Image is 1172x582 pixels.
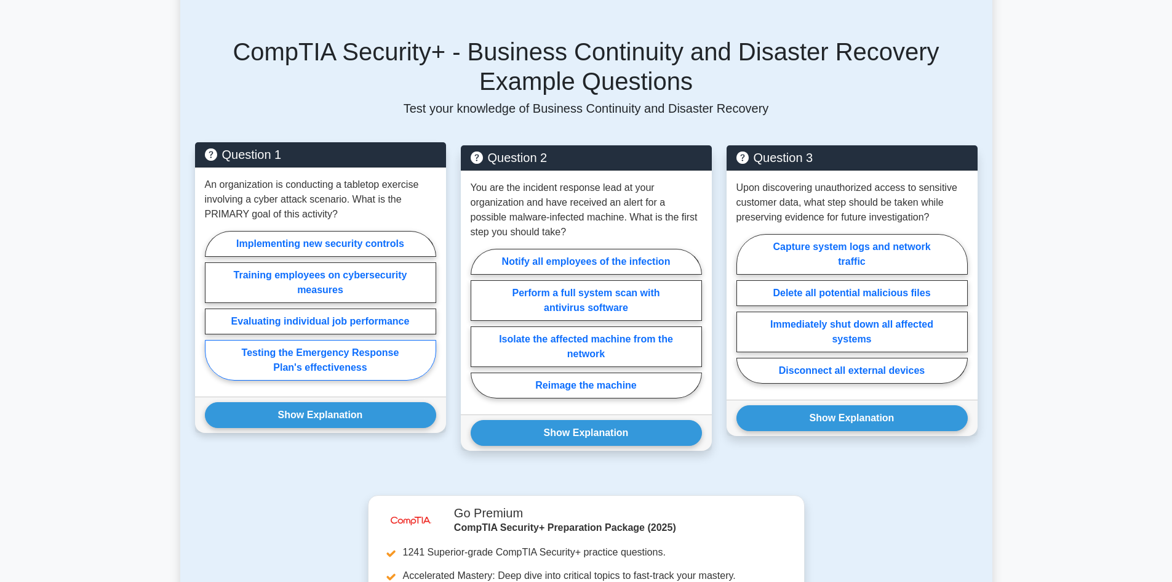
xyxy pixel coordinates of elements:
label: Evaluating individual job performance [205,309,436,334]
h5: Question 1 [205,147,436,162]
label: Reimage the machine [471,373,702,398]
label: Capture system logs and network traffic [736,234,968,275]
button: Show Explanation [471,420,702,446]
label: Perform a full system scan with antivirus software [471,280,702,321]
button: Show Explanation [205,402,436,428]
p: Upon discovering unauthorized access to sensitive customer data, what step should be taken while ... [736,180,968,225]
label: Isolate the affected machine from the network [471,326,702,367]
label: Testing the Emergency Response Plan's effectiveness [205,340,436,381]
label: Immediately shut down all affected systems [736,312,968,352]
p: An organization is conducting a tabletop exercise involving a cyber attack scenario. What is the ... [205,177,436,222]
button: Show Explanation [736,405,968,431]
label: Training employees on cybersecurity measures [205,262,436,303]
h5: Question 2 [471,150,702,165]
p: You are the incident response lead at your organization and have received an alert for a possible... [471,180,702,240]
h5: Question 3 [736,150,968,165]
label: Delete all potential malicious files [736,280,968,306]
h5: CompTIA Security+ - Business Continuity and Disaster Recovery Example Questions [195,37,978,96]
label: Disconnect all external devices [736,358,968,384]
label: Implementing new security controls [205,231,436,257]
p: Test your knowledge of Business Continuity and Disaster Recovery [195,101,978,116]
label: Notify all employees of the infection [471,249,702,275]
